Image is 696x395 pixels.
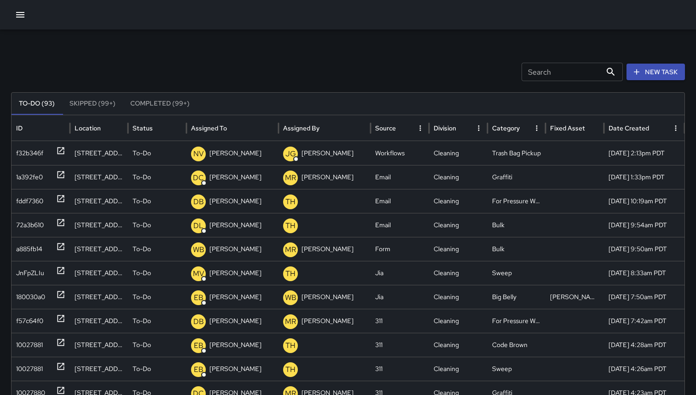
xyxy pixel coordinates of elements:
p: To-Do [133,141,151,165]
p: To-Do [133,333,151,357]
div: 10/14/2025, 2:13pm PDT [604,141,684,165]
div: Cleaning [429,285,487,309]
p: TH [285,340,296,351]
div: 10/14/2025, 7:50am PDT [604,285,684,309]
p: MV [193,268,204,279]
p: WB [193,244,204,255]
div: f32b346f [16,141,43,165]
p: WB [285,292,296,303]
div: Source [375,124,396,132]
div: Cleaning [429,333,487,357]
p: [PERSON_NAME] [209,165,261,189]
p: EB [194,292,203,303]
button: New Task [626,64,685,81]
div: 10027881 [16,333,43,357]
p: [PERSON_NAME] [209,309,261,333]
div: 606 Townsend Street [70,141,128,165]
p: To-Do [133,189,151,213]
div: 1001 Folsom Street [70,165,128,189]
p: [PERSON_NAME] [209,285,261,309]
div: 10/14/2025, 9:50am PDT [604,237,684,261]
p: To-Do [133,213,151,237]
div: 10/14/2025, 7:42am PDT [604,309,684,333]
div: Trash Bag Pickup [487,141,546,165]
p: MR [285,244,296,255]
div: Assigned By [283,124,319,132]
p: DL [193,220,203,231]
div: 121 7th Street [70,309,128,333]
div: Division [434,124,456,132]
button: Source column menu [414,122,427,135]
div: 246 Shipley Street [70,213,128,237]
div: Cleaning [429,189,487,213]
div: Sweep [487,357,546,381]
p: [PERSON_NAME] [302,285,354,309]
div: Cleaning [429,237,487,261]
div: 10/14/2025, 1:33pm PDT [604,165,684,189]
p: [PERSON_NAME] [302,237,354,261]
button: Date Created column menu [669,122,682,135]
div: For Pressure Washer [487,309,546,333]
p: TH [285,220,296,231]
div: f57c64f0 [16,309,43,333]
div: 311 [371,333,429,357]
div: Workflows [371,141,429,165]
p: MR [285,172,296,183]
p: EB [194,340,203,351]
div: Email [371,189,429,213]
div: Cleaning [429,309,487,333]
div: 1a392fe0 [16,165,43,189]
div: Graffiti [487,165,546,189]
p: JG [285,148,296,159]
p: TH [285,196,296,207]
div: 820 Bryant Street [70,261,128,285]
div: ID [16,124,23,132]
p: To-Do [133,165,151,189]
div: Code Brown [487,333,546,357]
p: [PERSON_NAME] [302,141,354,165]
div: fddf7360 [16,189,43,213]
div: Bulk [487,237,546,261]
button: Skipped (99+) [62,93,123,115]
p: To-Do [133,357,151,381]
div: 10/14/2025, 4:26am PDT [604,357,684,381]
div: Sweep [487,261,546,285]
div: a885fb14 [16,237,42,261]
p: To-Do [133,285,151,309]
div: 246 Shipley Street [70,237,128,261]
p: [PERSON_NAME] [209,213,261,237]
div: Form [371,237,429,261]
div: 72a3b610 [16,213,44,237]
p: DB [193,316,204,327]
p: DC [193,172,204,183]
div: For Pressure Washer [487,189,546,213]
div: Status [133,124,153,132]
p: [PERSON_NAME] [302,309,354,333]
div: 10027881 [16,357,43,381]
p: [PERSON_NAME] [209,141,261,165]
div: Bulk [487,213,546,237]
div: Jia [371,285,429,309]
button: To-Do (93) [12,93,62,115]
p: [PERSON_NAME] [209,261,261,285]
div: Jia [371,261,429,285]
p: To-Do [133,261,151,285]
div: 210 11th Street [70,285,128,309]
div: Date Created [609,124,649,132]
div: Cleaning [429,261,487,285]
div: 10/14/2025, 10:19am PDT [604,189,684,213]
p: MR [285,316,296,327]
div: JnFpZLIu [16,261,44,285]
div: 10/14/2025, 4:28am PDT [604,333,684,357]
div: Cleaning [429,357,487,381]
div: Big Belly [487,285,546,309]
p: To-Do [133,309,151,333]
div: 10/14/2025, 8:33am PDT [604,261,684,285]
p: EB [194,364,203,375]
p: [PERSON_NAME] [302,165,354,189]
div: Cleaning [429,213,487,237]
p: DB [193,196,204,207]
div: Location [75,124,101,132]
div: Email [371,165,429,189]
p: TH [285,364,296,375]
